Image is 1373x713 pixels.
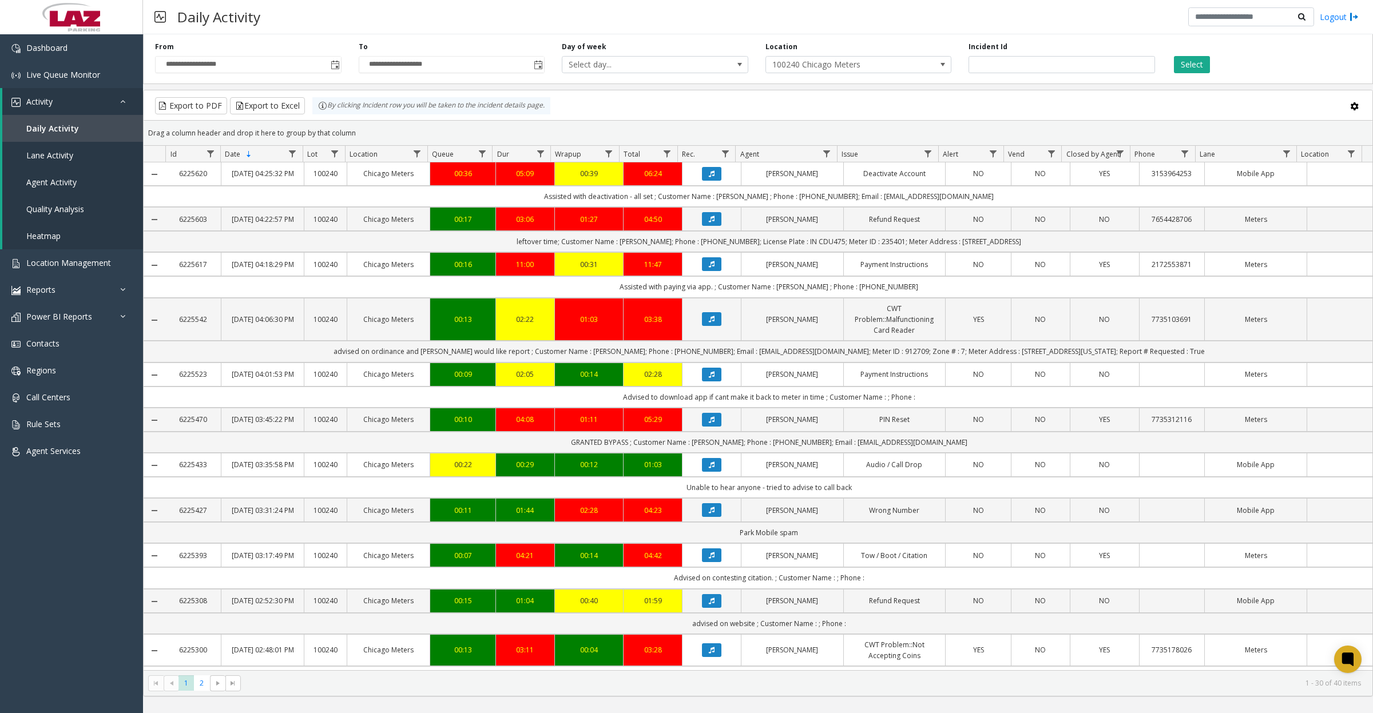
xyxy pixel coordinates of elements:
span: Lane Activity [26,150,73,161]
a: Deactivate Account [851,168,939,179]
a: 00:14 [562,369,617,380]
a: NO [1018,369,1063,380]
a: 05:09 [503,168,547,179]
a: 00:31 [562,259,617,270]
a: PIN Reset [851,414,939,425]
a: NO [1077,314,1132,325]
label: From [155,42,174,52]
a: Refund Request [851,595,939,606]
td: GRANTED BYPASS ; Customer Name : [PERSON_NAME]; Phone : [PHONE_NUMBER]; Email : [EMAIL_ADDRESS][D... [166,432,1372,453]
a: NO [1018,214,1063,225]
a: 100240 [311,259,340,270]
a: 100240 [311,595,340,606]
a: Id Filter Menu [203,146,218,161]
div: 03:11 [503,644,547,655]
a: Collapse Details [144,506,166,515]
a: YES [1077,550,1132,561]
img: 'icon' [11,340,21,349]
div: 00:29 [503,459,547,470]
a: Meters [1212,369,1300,380]
span: 100240 Chicago Meters [766,57,914,73]
a: 04:21 [503,550,547,561]
div: 05:29 [630,414,675,425]
img: 'icon' [11,44,21,53]
a: 00:09 [437,369,489,380]
a: [DATE] 04:18:29 PM [228,259,297,270]
a: Lane Activity [2,142,143,169]
div: 00:16 [437,259,489,270]
a: Meters [1212,550,1300,561]
a: Vend Filter Menu [1043,146,1059,161]
span: NO [1035,169,1046,178]
a: 6225617 [173,259,215,270]
a: 6225470 [173,414,215,425]
a: NO [953,505,1004,516]
a: [DATE] 03:17:49 PM [228,550,297,561]
a: Refund Request [851,214,939,225]
a: Mobile App [1212,505,1300,516]
td: Assisted with paying via app. ; Customer Name : [PERSON_NAME] ; Phone : [PHONE_NUMBER] [166,276,1372,297]
img: 'icon' [11,286,21,295]
a: [DATE] 02:52:30 PM [228,595,297,606]
a: Chicago Meters [354,550,423,561]
a: 00:39 [562,168,617,179]
a: 11:47 [630,259,675,270]
span: NO [1035,369,1046,379]
button: Select [1174,56,1210,73]
a: [PERSON_NAME] [748,259,836,270]
a: [DATE] 04:25:32 PM [228,168,297,179]
a: NO [953,595,1004,606]
span: Activity [26,96,53,107]
a: YES [1077,259,1132,270]
span: NO [1099,314,1110,324]
span: Power BI Reports [26,311,92,322]
a: 01:11 [562,414,617,425]
a: Collapse Details [144,261,166,270]
img: pageIcon [154,3,166,31]
a: NO [953,459,1004,470]
a: Chicago Meters [354,369,423,380]
div: 02:28 [630,369,675,380]
a: NO [953,550,1004,561]
a: 01:27 [562,214,617,225]
a: 7735103691 [1146,314,1198,325]
a: Issue Filter Menu [920,146,936,161]
a: Mobile App [1212,459,1300,470]
a: [PERSON_NAME] [748,595,836,606]
div: 04:08 [503,414,547,425]
a: Collapse Details [144,215,166,224]
a: 00:12 [562,459,617,470]
a: 6225523 [173,369,215,380]
a: [PERSON_NAME] [748,168,836,179]
a: YES [1077,414,1132,425]
a: [DATE] 02:48:01 PM [228,644,297,655]
a: 00:17 [437,214,489,225]
a: NO [1018,505,1063,516]
div: 04:23 [630,505,675,516]
a: 100240 [311,414,340,425]
a: Tow / Boot / Citation [851,550,939,561]
a: NO [1018,259,1063,270]
a: 00:14 [562,550,617,561]
a: NO [953,369,1004,380]
span: Rule Sets [26,419,61,429]
a: 6225427 [173,505,215,516]
img: logout [1350,11,1359,23]
a: Collapse Details [144,170,166,179]
div: 00:22 [437,459,489,470]
label: Incident Id [969,42,1007,52]
span: YES [1099,260,1110,269]
a: 00:13 [437,644,489,655]
label: To [359,42,368,52]
a: 03:06 [503,214,547,225]
img: 'icon' [11,393,21,403]
a: 6225620 [173,168,215,179]
span: NO [1099,369,1110,379]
